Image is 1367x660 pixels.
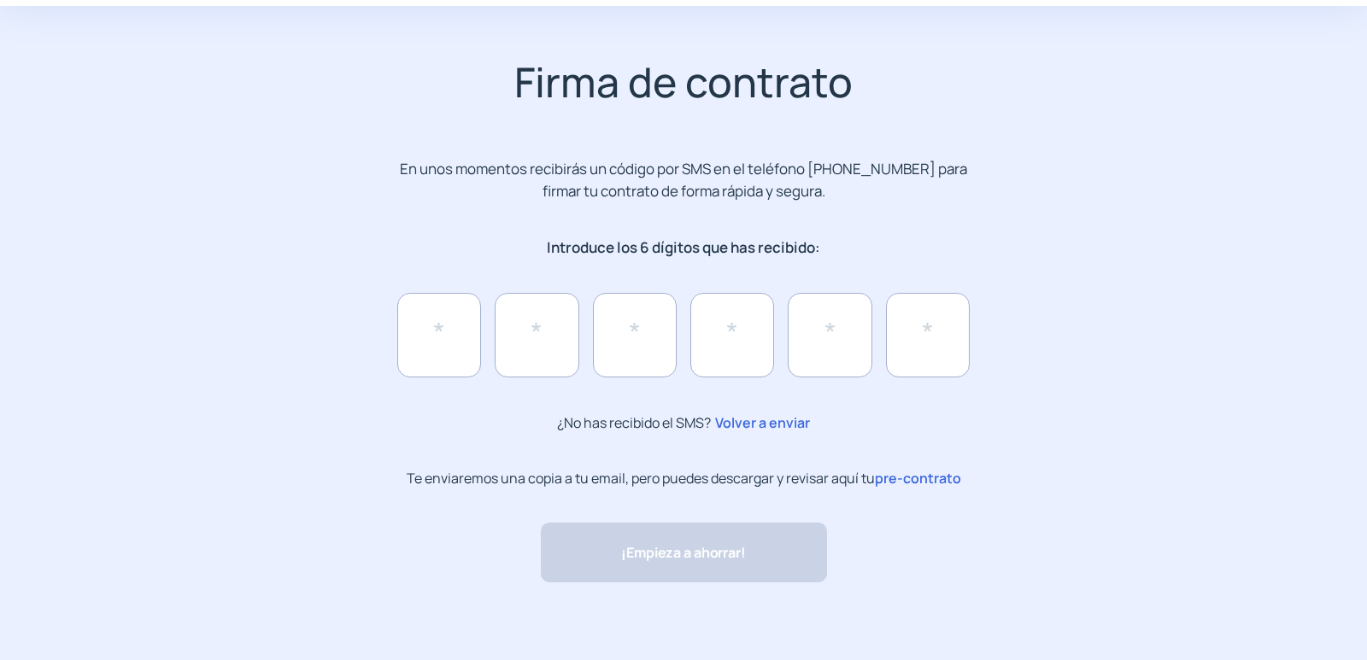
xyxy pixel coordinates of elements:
[711,412,810,434] span: Volver a enviar
[257,57,1110,107] h2: Firma de contrato
[541,523,827,582] button: ¡Empieza a ahorrar!
[385,237,983,259] p: Introduce los 6 dígitos que has recibido:
[621,542,745,564] span: ¡Empieza a ahorrar!
[385,158,983,202] p: En unos momentos recibirás un código por SMS en el teléfono [PHONE_NUMBER] para firmar tu contrat...
[875,469,961,488] span: pre-contrato
[557,412,810,435] p: ¿No has recibido el SMS?
[407,469,961,488] p: Te enviaremos una copia a tu email, pero puedes descargar y revisar aquí tu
